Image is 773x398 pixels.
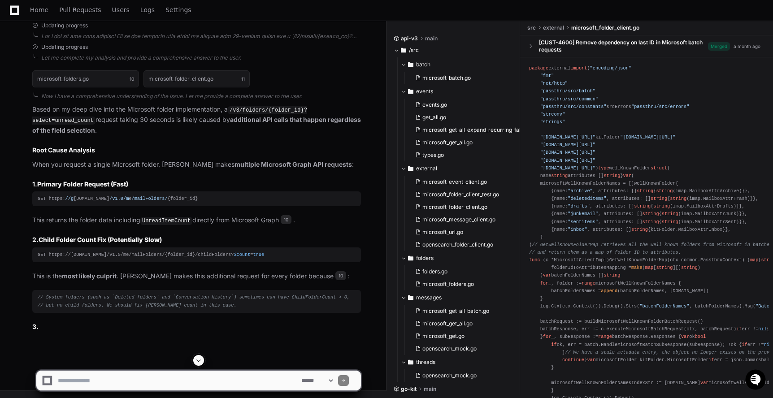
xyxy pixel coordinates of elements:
button: folders.go [412,265,515,278]
button: microsoft_get_all_batch.go [412,305,515,317]
span: "fmt" [540,74,554,79]
span: "net/http" [540,81,568,87]
button: microsoft_get.go [412,330,515,342]
span: var [543,273,551,278]
span: package [529,65,548,71]
span: Home [30,7,48,13]
p: This returns the folder data including directly from Microsoft Graph . [32,215,361,226]
span: // and return them as a map of folder ID to attributes. [529,250,681,255]
span: 10 [281,215,291,224]
span: (c *MicrosoftClientImpl) [543,258,609,263]
span: opensearch_mock.go [422,345,477,352]
span: microsoft_get.go [422,333,465,340]
span: "strings" [540,119,565,125]
div: Start new chat [30,67,147,76]
span: 10 [130,75,134,82]
span: microsoft_get_all_batch.go [422,307,489,315]
span: string [604,273,620,278]
span: string [634,204,651,209]
span: string [551,173,568,178]
span: "passthru/src/common" [540,96,598,102]
a: Powered byPylon [63,94,109,101]
div: a month ago [734,43,760,50]
span: microsoft_message_client.go [422,216,495,223]
span: "[DOMAIN_NAME][URL]" [540,150,595,156]
button: external [401,161,521,176]
span: get_all.go [422,114,446,121]
svg: Directory [408,253,413,264]
button: microsoft_get_all.go [412,136,522,149]
span: "deleteditems" [568,196,606,202]
span: string [656,265,673,271]
span: if [742,342,747,347]
span: main [425,35,438,42]
span: import [570,65,587,71]
span: src [527,24,536,31]
div: Lor I dol sit ame cons adipisc! Eli se doe temporin utla etdol ma aliquae adm 29-veniam quisn exe... [41,33,361,40]
button: events [401,84,521,99]
button: events.go [412,99,522,111]
span: "archive" [568,188,592,194]
span: string [662,212,678,217]
p: This is the . [PERSON_NAME] makes this additional request for every folder because : [32,271,361,281]
button: opensearch_folder_client.go [412,238,515,251]
button: microsoft_get_all.go [412,317,515,330]
span: 10 [335,271,346,280]
span: type [598,165,609,171]
svg: Directory [408,86,413,97]
span: "[DOMAIN_NAME][URL]" [540,165,595,171]
span: if [551,342,556,347]
button: microsoft_message_client.go [412,213,515,226]
button: microsoft_event_client.go [412,176,515,188]
span: /v1.0/m [109,196,129,201]
span: microsoft_get_all_expand_recurring_false.go [422,126,534,134]
span: make [631,265,643,271]
span: microsoft_get_all.go [422,320,473,327]
span: "strconv" [540,112,565,117]
button: microsoft_folders.go10 [32,70,139,87]
button: /src [394,43,513,57]
span: folders.go [422,268,447,275]
span: Merged [708,42,730,51]
div: Now I have a comprehensive understanding of the issue. Let me provide a complete answer to the user. [41,93,361,100]
button: microsoft_folders.go [412,278,515,290]
span: "encoding/json" [590,65,631,71]
span: Logs [140,7,155,13]
span: bool [695,334,706,340]
span: string [631,227,648,232]
button: types.go [412,149,522,161]
div: GET https: [DOMAIN_NAME] e {folder_id} [38,195,356,203]
span: string [643,219,659,225]
span: microsoft_batch.go [422,74,471,82]
span: string [670,196,686,202]
span: "[DOMAIN_NAME][URL]" [540,135,595,140]
img: PlayerZero [9,9,27,27]
div: Let me complete my analysis and provide a comprehensive answer to the user. [41,54,361,61]
span: "[DOMAIN_NAME][URL]" [540,143,595,148]
p: Based on my deep dive into the Microsoft folder implementation, a request taking 30 seconds is li... [32,104,361,136]
span: func [529,258,540,263]
span: range [582,281,595,286]
strong: multiple Microsoft Graph API requests [235,160,352,168]
span: if [736,327,742,332]
span: Updating progress [41,43,88,51]
span: string [681,265,698,271]
span: "passthru/src/batch" [540,89,595,94]
span: api-v3 [401,35,418,42]
button: microsoft_get_all_expand_recurring_false.go [412,124,522,136]
span: string [653,204,670,209]
span: "passthru/src/constants" [540,104,607,109]
span: events.go [422,101,447,108]
span: map [750,258,758,263]
button: folders [401,251,521,265]
span: //g [65,196,74,201]
button: get_all.go [412,111,522,124]
svg: Directory [401,45,406,56]
button: batch [401,57,521,72]
span: string [604,173,620,178]
button: microsoft_url.go [412,226,515,238]
span: 11 [241,75,245,82]
div: We're available if you need us! [30,76,113,83]
h2: Root Cause Analysis [32,146,361,155]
